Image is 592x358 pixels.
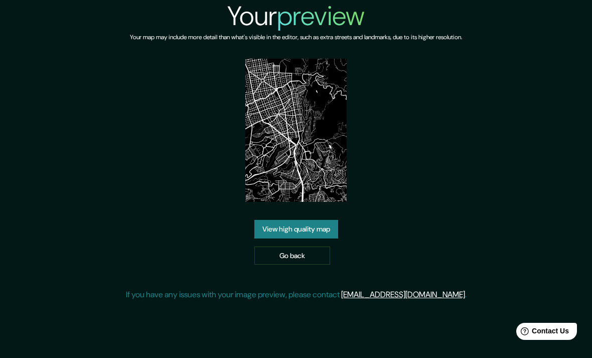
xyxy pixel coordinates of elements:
a: [EMAIL_ADDRESS][DOMAIN_NAME] [341,289,465,300]
iframe: Help widget launcher [503,319,581,347]
p: If you have any issues with your image preview, please contact . [126,289,467,301]
a: Go back [254,247,330,265]
h6: Your map may include more detail than what's visible in the editor, such as extra streets and lan... [130,32,462,43]
a: View high quality map [254,220,338,238]
img: created-map-preview [245,59,347,202]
